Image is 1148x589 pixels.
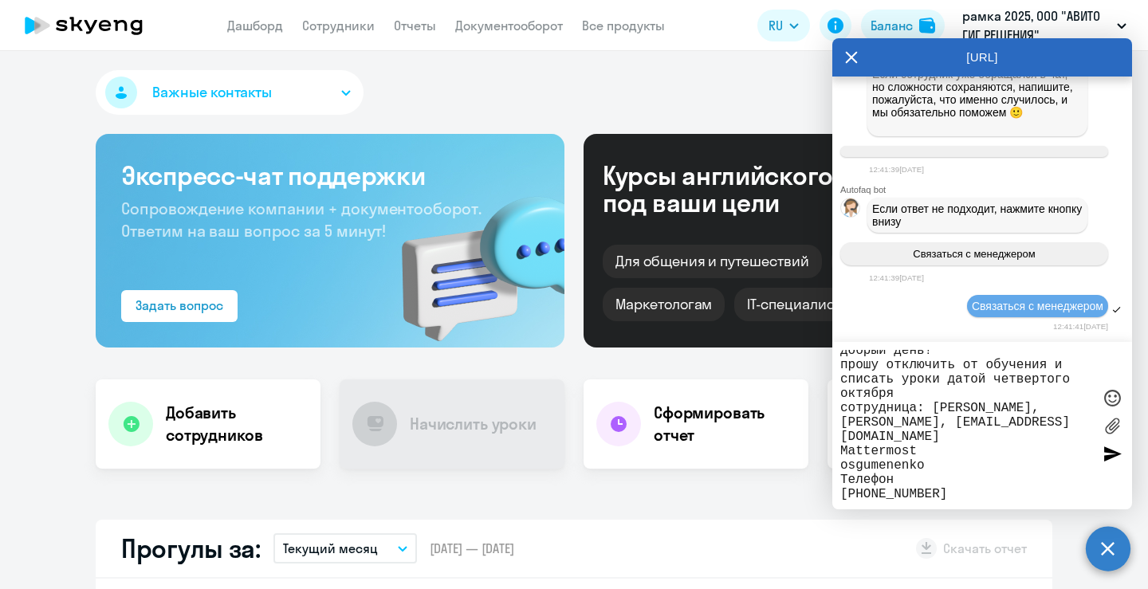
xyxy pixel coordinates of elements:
button: рамка 2025, ООО "АВИТО ГИГ РЕШЕНИЯ" [954,6,1134,45]
h4: Начислить уроки [410,413,537,435]
textarea: добрый день! прошу отключить от обучения и списать уроки датой четвертого октября сотрудница: [PE... [840,350,1092,501]
span: Связаться с менеджером [972,300,1103,312]
button: Задать вопрос [121,290,238,322]
label: Лимит 10 файлов [1100,414,1124,438]
button: Текущий месяц [273,533,417,563]
time: 12:41:41[DATE] [1053,322,1108,331]
p: рамка 2025, ООО "АВИТО ГИГ РЕШЕНИЯ" [962,6,1111,45]
a: Документооборот [455,18,563,33]
div: Задать вопрос [136,296,223,315]
time: 12:41:39[DATE] [869,165,924,174]
button: RU [757,10,810,41]
h4: Сформировать отчет [654,402,796,446]
div: Курсы английского под ваши цели [603,162,875,216]
button: Балансbalance [861,10,945,41]
span: Связаться с менеджером [913,248,1035,260]
div: Бизнес и командировки [832,245,1021,278]
h4: Добавить сотрудников [166,402,308,446]
button: Важные контакты [96,70,364,115]
div: Autofaq bot [840,185,1132,194]
div: Баланс [871,16,913,35]
span: Важные контакты [152,82,272,103]
span: Если ответ не подходит, нажмите кнопку внизу [872,202,1085,228]
span: RU [769,16,783,35]
img: balance [919,18,935,33]
a: Отчеты [394,18,436,33]
div: Для общения и путешествий [603,245,822,278]
img: bg-img [379,168,564,348]
span: [DATE] — [DATE] [430,540,514,557]
h3: Экспресс-чат поддержки [121,159,539,191]
a: Все продукты [582,18,665,33]
div: Маркетологам [603,288,725,321]
span: Сопровождение компании + документооборот. Ответим на ваш вопрос за 5 минут! [121,198,482,241]
div: IT-специалистам [734,288,871,321]
button: Связаться с менеджером [840,242,1108,265]
time: 12:41:39[DATE] [869,273,924,282]
p: Текущий месяц [283,539,378,558]
h2: Прогулы за: [121,532,261,564]
a: Сотрудники [302,18,375,33]
a: Дашборд [227,18,283,33]
img: bot avatar [841,198,861,222]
